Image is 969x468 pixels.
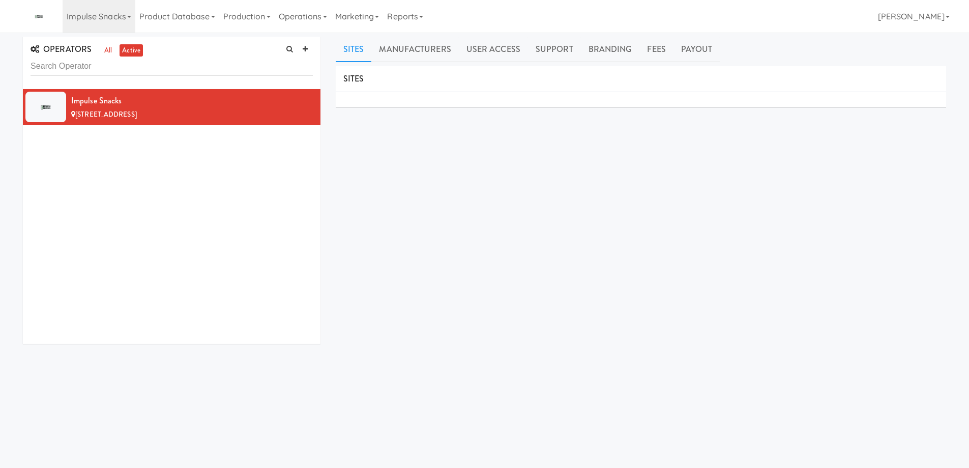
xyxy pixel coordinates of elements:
[71,93,313,108] div: Impulse Snacks
[75,109,137,119] span: [STREET_ADDRESS]
[343,73,364,85] span: SITES
[102,44,114,57] a: all
[459,37,528,62] a: User Access
[639,37,673,62] a: Fees
[336,37,372,62] a: Sites
[528,37,581,62] a: Support
[23,89,320,125] li: Impulse Snacks[STREET_ADDRESS]
[31,43,92,55] span: OPERATORS
[31,57,313,76] input: Search Operator
[581,37,640,62] a: Branding
[673,37,720,62] a: Payout
[371,37,458,62] a: Manufacturers
[120,44,143,57] a: active
[23,8,55,25] img: Micromart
